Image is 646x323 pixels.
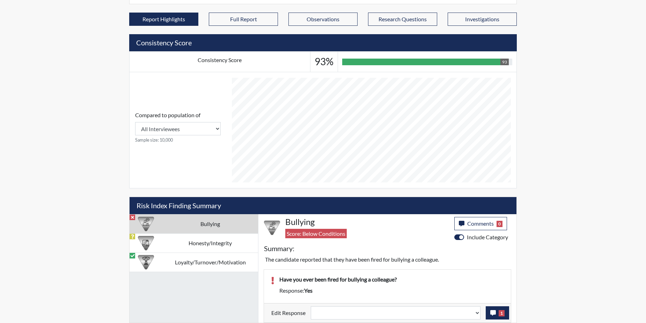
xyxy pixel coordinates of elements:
[265,255,510,264] p: The candidate reported that they have been fired for bullying a colleague.
[448,13,517,26] button: Investigations
[274,286,509,295] div: Response:
[285,229,347,238] span: Score: Below Conditions
[129,13,198,26] button: Report Highlights
[467,220,494,227] span: Comments
[130,197,516,214] h5: Risk Index Finding Summary
[162,253,258,272] td: Loyalty/Turnover/Motivation
[486,306,509,320] button: 1
[162,233,258,253] td: Honesty/Integrity
[162,214,258,233] td: Bullying
[304,287,313,294] span: yes
[129,34,517,51] h5: Consistency Score
[130,52,310,72] td: Consistency Score
[279,275,504,284] p: Have you ever been fired for bullying a colleague?
[135,111,221,143] div: Consistency Score comparison among population
[135,111,200,119] label: Compared to population of
[500,59,509,65] div: 93
[285,217,449,227] h4: Bullying
[209,13,278,26] button: Full Report
[499,310,505,316] span: 1
[306,306,486,320] div: Update the test taker's response, the change might impact the score
[264,244,294,253] h5: Summary:
[264,220,280,236] img: CATEGORY%20ICON-04.6d01e8fa.png
[138,216,154,232] img: CATEGORY%20ICON-04.6d01e8fa.png
[467,233,508,241] label: Include Category
[135,137,221,143] small: Sample size: 10,000
[271,306,306,320] label: Edit Response
[454,217,507,230] button: Comments0
[315,56,333,68] h3: 93%
[368,13,437,26] button: Research Questions
[497,221,502,227] span: 0
[138,254,154,270] img: CATEGORY%20ICON-17.40ef8247.png
[138,235,154,251] img: CATEGORY%20ICON-11.a5f294f4.png
[288,13,358,26] button: Observations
